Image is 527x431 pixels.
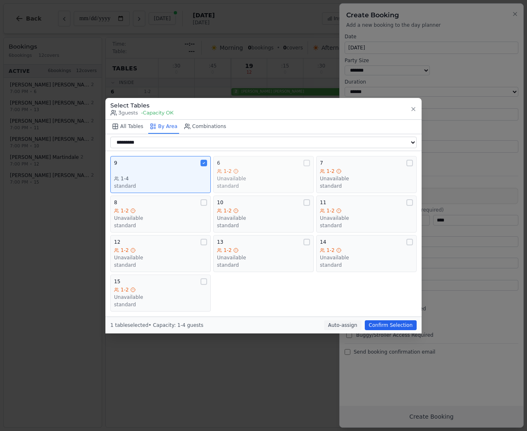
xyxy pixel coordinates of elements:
[114,222,207,229] div: standard
[213,235,314,272] button: 131-2Unavailablestandard
[114,262,207,268] div: standard
[224,247,232,254] span: 1-2
[213,196,314,233] button: 101-2Unavailablestandard
[320,215,413,221] div: Unavailable
[224,207,232,214] span: 1-2
[320,262,413,268] div: standard
[316,156,417,193] button: 71-2Unavailablestandard
[326,207,335,214] span: 1-2
[316,196,417,233] button: 111-2Unavailablestandard
[114,183,207,189] div: standard
[121,247,129,254] span: 1-2
[110,235,211,272] button: 121-2Unavailablestandard
[110,275,211,312] button: 151-2Unavailablestandard
[141,109,174,116] span: • Capacity OK
[320,199,326,206] span: 11
[114,294,207,301] div: Unavailable
[326,247,335,254] span: 1-2
[110,156,211,193] button: 91-4standard
[324,320,361,330] button: Auto-assign
[224,168,232,175] span: 1-2
[114,254,207,261] div: Unavailable
[213,156,314,193] button: 61-2Unavailablestandard
[114,239,120,245] span: 12
[320,239,326,245] span: 14
[110,101,174,109] h3: Select Tables
[217,222,310,229] div: standard
[114,278,120,285] span: 15
[114,160,117,166] span: 9
[110,196,211,233] button: 81-2Unavailablestandard
[217,215,310,221] div: Unavailable
[114,215,207,221] div: Unavailable
[148,120,179,134] button: By Area
[320,160,323,166] span: 7
[114,301,207,308] div: standard
[110,120,145,134] button: All Tables
[217,254,310,261] div: Unavailable
[121,207,129,214] span: 1-2
[217,262,310,268] div: standard
[217,183,310,189] div: standard
[365,320,417,330] button: Confirm Selection
[320,183,413,189] div: standard
[217,175,310,182] div: Unavailable
[326,168,335,175] span: 1-2
[217,199,223,206] span: 10
[182,120,228,134] button: Combinations
[320,175,413,182] div: Unavailable
[110,322,203,328] span: 1 table selected • Capacity: 1-4 guests
[320,254,413,261] div: Unavailable
[114,199,117,206] span: 8
[217,239,223,245] span: 13
[320,222,413,229] div: standard
[217,160,220,166] span: 6
[121,175,129,182] span: 1-4
[110,109,138,116] span: 3 guests
[316,235,417,272] button: 141-2Unavailablestandard
[121,287,129,293] span: 1-2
